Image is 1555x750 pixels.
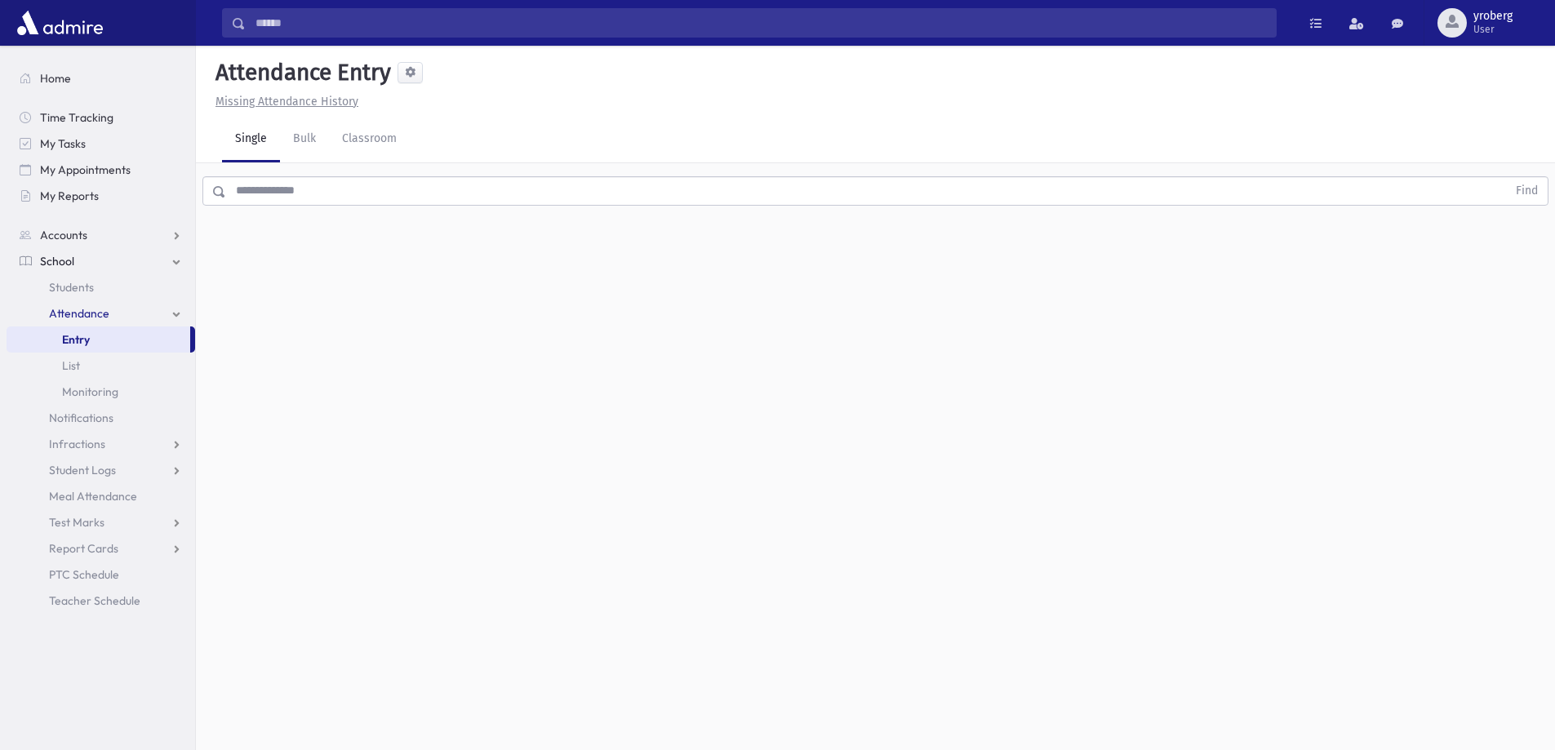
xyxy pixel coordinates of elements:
button: Find [1506,177,1548,205]
span: Entry [62,332,90,347]
a: Infractions [7,431,195,457]
span: Home [40,71,71,86]
a: My Tasks [7,131,195,157]
span: School [40,254,74,268]
span: Time Tracking [40,110,113,125]
a: Students [7,274,195,300]
span: Test Marks [49,515,104,530]
span: Attendance [49,306,109,321]
a: Test Marks [7,509,195,535]
span: Students [49,280,94,295]
span: Student Logs [49,463,116,477]
span: Meal Attendance [49,489,137,504]
a: Bulk [280,117,329,162]
span: yroberg [1473,10,1513,23]
span: Report Cards [49,541,118,556]
input: Search [246,8,1276,38]
a: Notifications [7,405,195,431]
h5: Attendance Entry [209,59,391,87]
a: Time Tracking [7,104,195,131]
span: My Tasks [40,136,86,151]
a: Monitoring [7,379,195,405]
a: Student Logs [7,457,195,483]
a: Accounts [7,222,195,248]
span: User [1473,23,1513,36]
a: Home [7,65,195,91]
a: List [7,353,195,379]
span: PTC Schedule [49,567,119,582]
span: My Appointments [40,162,131,177]
a: Attendance [7,300,195,326]
a: Entry [7,326,190,353]
a: Report Cards [7,535,195,561]
u: Missing Attendance History [215,95,358,109]
a: Single [222,117,280,162]
span: Teacher Schedule [49,593,140,608]
span: Monitoring [62,384,118,399]
span: List [62,358,80,373]
a: Teacher Schedule [7,588,195,614]
a: My Appointments [7,157,195,183]
span: Infractions [49,437,105,451]
a: Meal Attendance [7,483,195,509]
span: My Reports [40,189,99,203]
a: Missing Attendance History [209,95,358,109]
img: AdmirePro [13,7,107,39]
span: Accounts [40,228,87,242]
span: Notifications [49,411,113,425]
a: School [7,248,195,274]
a: My Reports [7,183,195,209]
a: Classroom [329,117,410,162]
a: PTC Schedule [7,561,195,588]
